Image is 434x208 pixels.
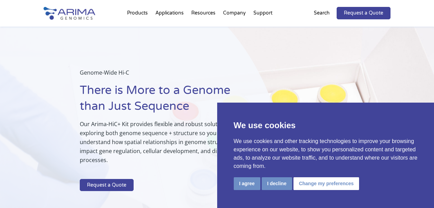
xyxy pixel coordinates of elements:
[337,7,390,19] a: Request a Quote
[293,177,359,190] button: Change my preferences
[80,83,250,120] h1: There is More to a Genome than Just Sequence
[44,7,95,20] img: Arima-Genomics-logo
[80,179,134,191] a: Request a Quote
[234,119,418,132] p: We use cookies
[234,177,260,190] button: I agree
[80,120,250,170] p: Our Arima-HiC+ Kit provides flexible and robust solutions for exploring both genome sequence + st...
[80,68,250,83] p: Genome-Wide Hi-C
[314,9,330,18] p: Search
[234,137,418,170] p: We use cookies and other tracking technologies to improve your browsing experience on our website...
[262,177,292,190] button: I decline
